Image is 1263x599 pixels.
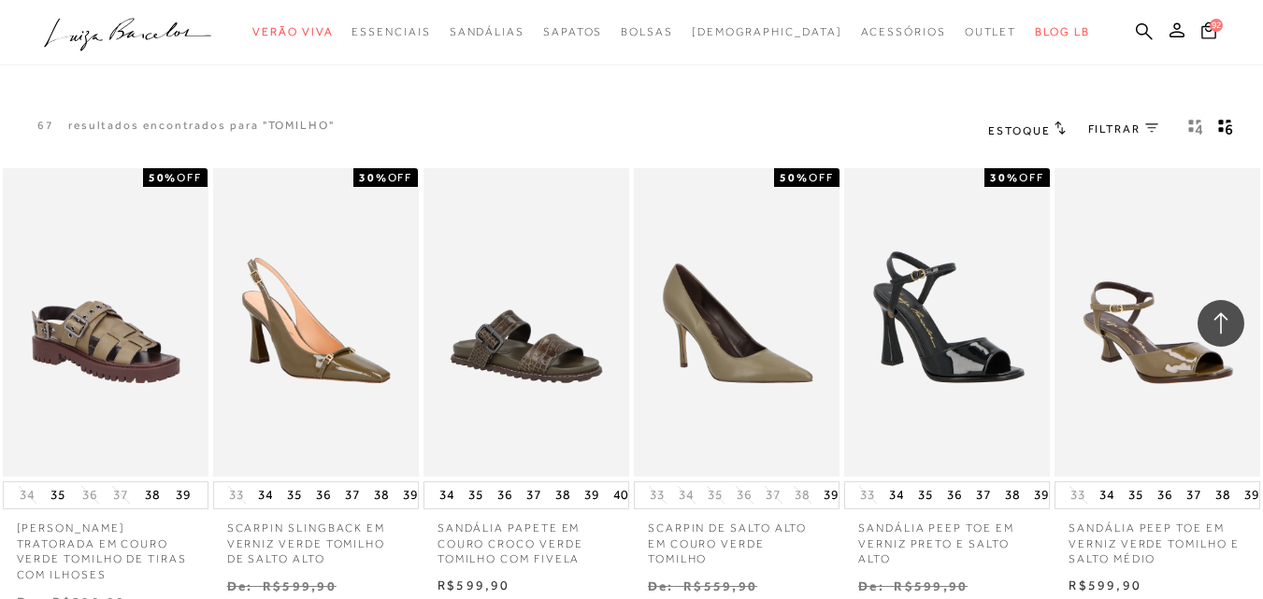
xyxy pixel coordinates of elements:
[3,509,208,583] a: [PERSON_NAME] TRATORADA EM COURO VERDE TOMILHO DE TIRAS COM ILHOSES
[5,171,207,474] img: SANDÁLIA PAPETE TRATORADA EM COURO VERDE TOMILHO DE TIRAS COM ILHOSES
[1183,118,1209,142] button: Mostrar 4 produtos por linha
[450,15,524,50] a: categoryNavScreenReaderText
[397,482,423,508] button: 39
[281,482,308,508] button: 35
[388,171,413,184] span: OFF
[1152,482,1178,508] button: 36
[692,15,842,50] a: noSubCategoriesText
[108,486,134,504] button: 37
[215,171,417,474] img: SCARPIN SLINGBACK EM VERNIZ VERDE TOMILHO DE SALTO ALTO
[1035,25,1089,38] span: BLOG LB
[789,486,815,504] button: 38
[608,482,634,508] button: 40
[941,482,968,508] button: 36
[846,171,1048,474] img: SANDÁLIA PEEP TOE EM VERNIZ PRETO E SALTO ALTO
[965,25,1017,38] span: Outlet
[1196,21,1222,46] button: 92
[636,171,838,474] img: SCARPIN DE SALTO ALTO EM COURO VERDE TOMILHO
[177,171,202,184] span: OFF
[139,482,165,508] button: 38
[648,578,674,593] small: De:
[492,482,518,508] button: 36
[368,482,395,508] button: 38
[634,509,840,567] a: SCARPIN DE SALTO ALTO EM COURO VERDE TOMILHO
[844,509,1050,567] a: SANDÁLIA PEEP TOE EM VERNIZ PRETO E SALTO ALTO
[463,482,489,508] button: 35
[988,124,1050,137] span: Estoque
[673,486,699,504] button: 34
[434,482,460,508] button: 34
[170,482,196,508] button: 39
[263,578,337,593] small: R$599,90
[223,486,250,504] button: 33
[1088,121,1141,137] span: FILTRAR
[1028,482,1055,508] button: 39
[644,486,670,504] button: 33
[760,486,786,504] button: 37
[149,171,178,184] strong: 50%
[37,118,54,134] p: 67
[861,25,946,38] span: Acessórios
[854,486,881,504] button: 33
[809,171,834,184] span: OFF
[543,25,602,38] span: Sapatos
[68,118,335,134] : resultados encontrados para "TOMILHO"
[227,578,253,593] small: De:
[252,482,279,508] button: 34
[621,25,673,38] span: Bolsas
[352,25,430,38] span: Essenciais
[912,482,939,508] button: 35
[213,509,419,567] a: SCARPIN SLINGBACK EM VERNIZ VERDE TOMILHO DE SALTO ALTO
[999,482,1026,508] button: 38
[423,509,629,567] a: SANDÁLIA PAPETE EM COURO CROCO VERDE TOMILHO COM FIVELA
[818,482,844,508] button: 39
[339,482,366,508] button: 37
[543,15,602,50] a: categoryNavScreenReaderText
[579,482,605,508] button: 39
[310,482,337,508] button: 36
[1056,171,1258,474] img: SANDÁLIA PEEP TOE EM VERNIZ VERDE TOMILHO E SALTO MÉDIO
[1069,578,1141,592] span: R$599,90
[521,482,547,508] button: 37
[77,486,103,504] button: 36
[1181,482,1207,508] button: 37
[1213,118,1239,142] button: gridText6Desc
[1019,171,1044,184] span: OFF
[1123,482,1149,508] button: 35
[780,171,809,184] strong: 50%
[883,482,910,508] button: 34
[425,171,627,474] img: SANDÁLIA PAPETE EM COURO CROCO VERDE TOMILHO COM FIVELA
[352,15,430,50] a: categoryNavScreenReaderText
[45,482,71,508] button: 35
[894,578,968,593] small: R$599,90
[861,15,946,50] a: categoryNavScreenReaderText
[1065,486,1091,504] button: 33
[1035,15,1089,50] a: BLOG LB
[731,486,757,504] button: 36
[683,578,757,593] small: R$559,90
[965,15,1017,50] a: categoryNavScreenReaderText
[252,15,333,50] a: categoryNavScreenReaderText
[252,25,333,38] span: Verão Viva
[970,482,997,508] button: 37
[1210,482,1236,508] button: 38
[359,171,388,184] strong: 30%
[1094,482,1120,508] button: 34
[550,482,576,508] button: 38
[990,171,1019,184] strong: 30%
[858,578,884,593] small: De:
[438,578,510,592] span: R$599,90
[1055,509,1260,567] a: SANDÁLIA PEEP TOE EM VERNIZ VERDE TOMILHO E SALTO MÉDIO
[450,25,524,38] span: Sandálias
